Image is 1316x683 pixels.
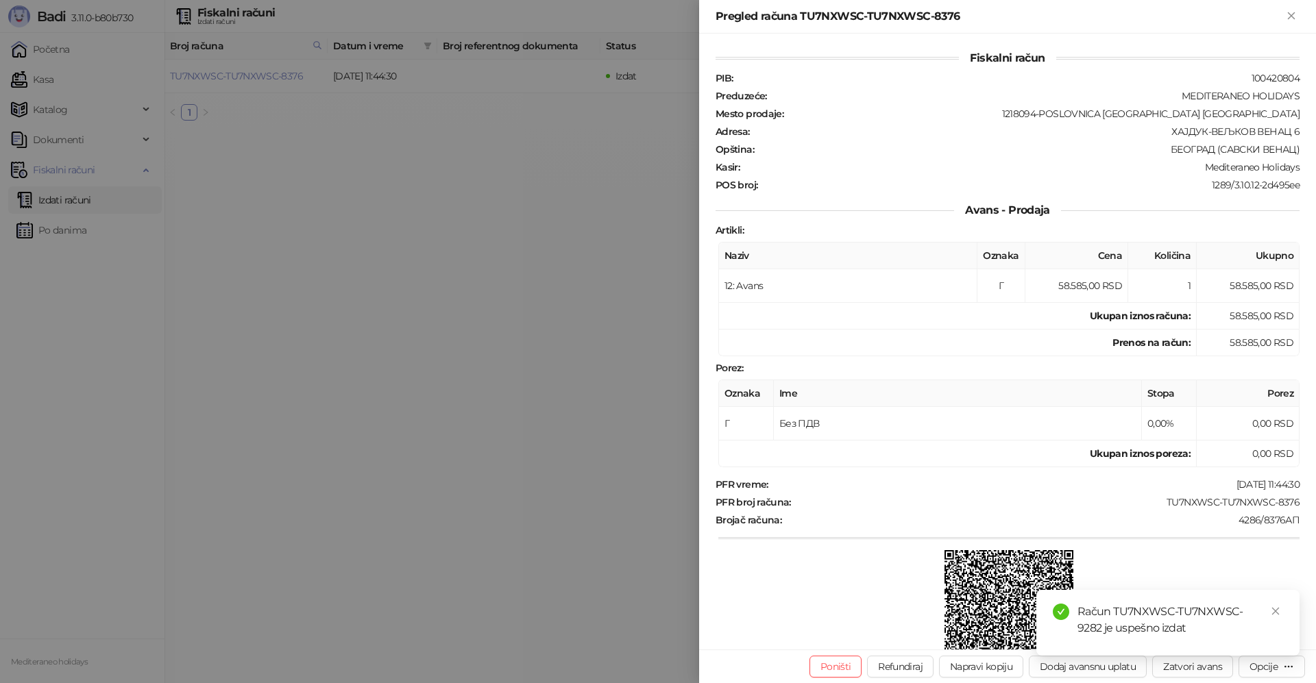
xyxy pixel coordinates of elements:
button: Zatvori avans [1152,656,1233,678]
th: Oznaka [977,243,1025,269]
strong: Ukupan iznos poreza: [1090,447,1191,460]
td: 58.585,00 RSD [1197,269,1300,303]
th: Količina [1128,243,1197,269]
div: MEDITERANEO HOLIDAYS [768,90,1301,102]
strong: Porez : [716,362,743,374]
strong: POS broj : [716,179,757,191]
td: Г [719,407,774,440]
strong: Opština : [716,143,754,156]
td: Без ПДВ [774,407,1142,440]
strong: PIB : [716,72,733,84]
div: Račun TU7NXWSC-TU7NXWSC-9282 je uspešno izdat [1077,604,1283,636]
td: 58.585,00 RSD [1025,269,1128,303]
span: check-circle [1053,604,1069,620]
img: QR kod [945,550,1074,680]
td: 0,00 RSD [1197,407,1300,440]
td: 1 [1128,269,1197,303]
span: Napravi kopiju [950,660,1012,673]
span: Fiskalni račun [959,51,1056,64]
strong: PFR vreme : [716,478,768,490]
div: Pregled računa TU7NXWSC-TU7NXWSC-8376 [716,8,1283,25]
strong: Mesto prodaje : [716,108,783,120]
th: Ukupno [1197,243,1300,269]
div: ХАЈДУК-ВЕЉКОВ ВЕНАЦ 6 [751,125,1301,138]
div: БЕОГРАД (САВСКИ ВЕНАЦ) [755,143,1301,156]
strong: Artikli : [716,224,744,236]
td: 58.585,00 RSD [1197,330,1300,356]
div: 1289/3.10.12-2d495ee [759,179,1301,191]
div: Mediteraneo Holidays [741,161,1301,173]
td: 0,00% [1142,407,1197,440]
strong: PFR broj računa : [716,496,791,508]
strong: Kasir : [716,161,740,173]
button: Dodaj avansnu uplatu [1029,656,1147,678]
span: Avans - Prodaja [954,203,1060,216]
div: Opcije [1250,660,1278,673]
button: Zatvori [1283,8,1300,25]
th: Oznaka [719,380,774,407]
button: Poništi [809,656,862,678]
td: 0,00 RSD [1197,440,1300,467]
th: Porez [1197,380,1300,407]
strong: Ukupan iznos računa : [1090,310,1191,322]
div: [DATE] 11:44:30 [770,478,1301,490]
strong: Prenos na račun : [1112,336,1191,349]
th: Stopa [1142,380,1197,407]
td: 12: Avans [719,269,977,303]
span: close [1271,606,1280,616]
button: Opcije [1239,656,1305,678]
div: 4286/8376АП [783,514,1301,526]
a: Close [1268,604,1283,619]
div: 100420804 [734,72,1301,84]
th: Ime [774,380,1142,407]
strong: Brojač računa : [716,514,781,526]
button: Napravi kopiju [939,656,1023,678]
strong: Preduzeće : [716,90,767,102]
div: 1218094-POSLOVNICA [GEOGRAPHIC_DATA] [GEOGRAPHIC_DATA] [785,108,1301,120]
th: Naziv [719,243,977,269]
th: Cena [1025,243,1128,269]
div: TU7NXWSC-TU7NXWSC-8376 [792,496,1301,508]
button: Refundiraj [867,656,934,678]
strong: Adresa : [716,125,750,138]
td: Г [977,269,1025,303]
td: 58.585,00 RSD [1197,303,1300,330]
